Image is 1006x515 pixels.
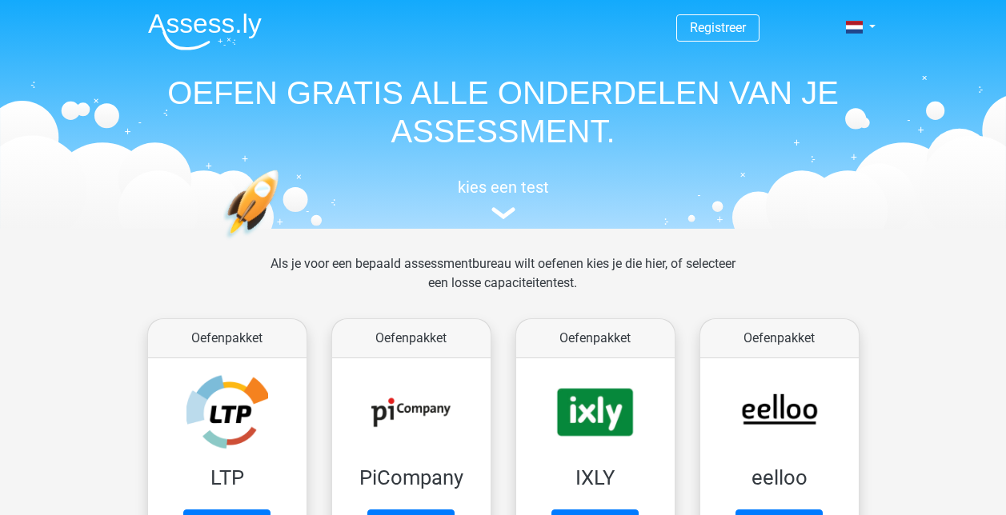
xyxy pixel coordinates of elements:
[135,74,872,150] h1: OEFEN GRATIS ALLE ONDERDELEN VAN JE ASSESSMENT.
[258,254,748,312] div: Als je voor een bepaald assessmentbureau wilt oefenen kies je die hier, of selecteer een losse ca...
[148,13,262,50] img: Assessly
[223,170,341,314] img: oefenen
[135,178,872,220] a: kies een test
[690,20,746,35] a: Registreer
[135,178,872,197] h5: kies een test
[491,207,515,219] img: assessment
